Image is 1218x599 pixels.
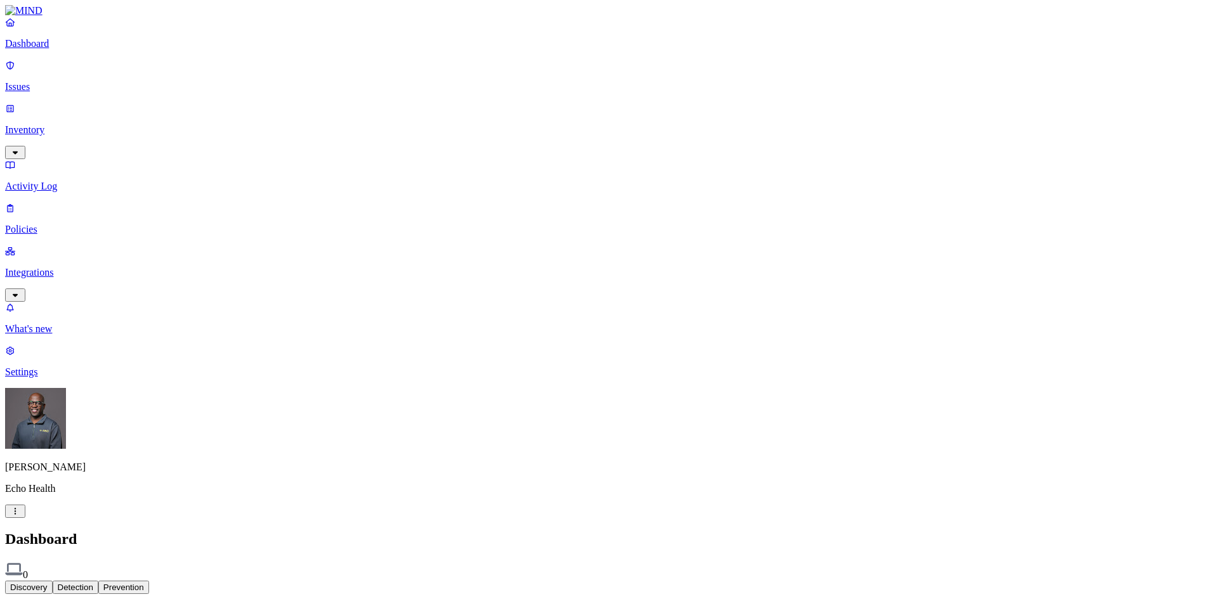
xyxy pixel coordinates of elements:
button: Detection [53,581,98,594]
button: Discovery [5,581,53,594]
img: Gregory Thomas [5,388,66,449]
a: Dashboard [5,16,1213,49]
button: Prevention [98,581,149,594]
a: Policies [5,202,1213,235]
p: Activity Log [5,181,1213,192]
a: Issues [5,60,1213,93]
p: [PERSON_NAME] [5,461,1213,473]
a: What's new [5,302,1213,335]
a: Activity Log [5,159,1213,192]
p: Echo Health [5,483,1213,494]
a: Integrations [5,245,1213,300]
p: Issues [5,81,1213,93]
img: svg%3e [5,560,23,578]
a: MIND [5,5,1213,16]
a: Settings [5,345,1213,378]
span: 0 [23,569,28,580]
p: What's new [5,323,1213,335]
p: Integrations [5,267,1213,278]
img: MIND [5,5,43,16]
p: Dashboard [5,38,1213,49]
p: Inventory [5,124,1213,136]
a: Inventory [5,103,1213,157]
p: Policies [5,224,1213,235]
h2: Dashboard [5,531,1213,548]
p: Settings [5,366,1213,378]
